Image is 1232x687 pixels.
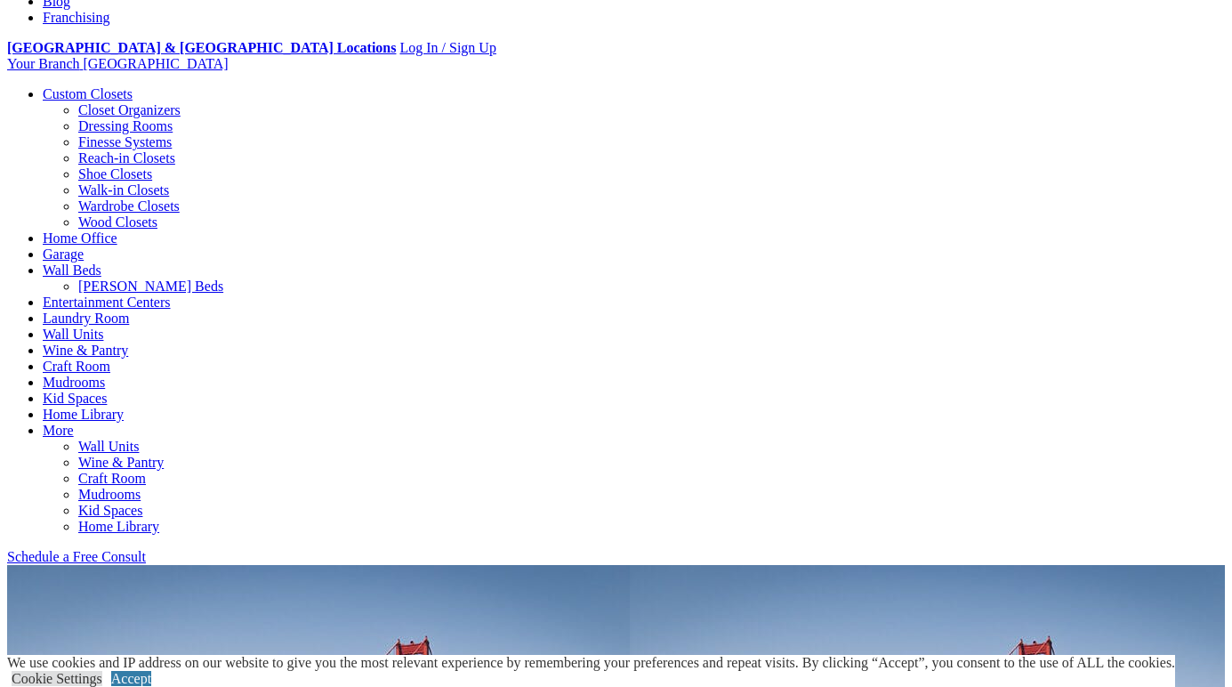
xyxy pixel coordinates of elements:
[43,10,110,25] a: Franchising
[78,279,223,294] a: [PERSON_NAME] Beds
[78,118,173,133] a: Dressing Rooms
[78,166,152,182] a: Shoe Closets
[78,182,169,198] a: Walk-in Closets
[43,295,171,310] a: Entertainment Centers
[78,455,164,470] a: Wine & Pantry
[78,134,172,150] a: Finesse Systems
[43,327,103,342] a: Wall Units
[43,391,107,406] a: Kid Spaces
[43,86,133,101] a: Custom Closets
[43,247,84,262] a: Garage
[7,56,79,71] span: Your Branch
[78,471,146,486] a: Craft Room
[12,671,102,686] a: Cookie Settings
[78,503,142,518] a: Kid Spaces
[399,40,495,55] a: Log In / Sign Up
[111,671,151,686] a: Accept
[78,198,180,214] a: Wardrobe Closets
[78,439,139,454] a: Wall Units
[43,407,124,422] a: Home Library
[83,56,228,71] span: [GEOGRAPHIC_DATA]
[43,230,117,246] a: Home Office
[7,56,229,71] a: Your Branch [GEOGRAPHIC_DATA]
[43,311,129,326] a: Laundry Room
[43,359,110,374] a: Craft Room
[78,150,175,166] a: Reach-in Closets
[43,423,74,438] a: More menu text will display only on big screen
[78,214,157,230] a: Wood Closets
[7,549,146,564] a: Schedule a Free Consult (opens a dropdown menu)
[43,375,105,390] a: Mudrooms
[43,343,128,358] a: Wine & Pantry
[78,519,159,534] a: Home Library
[43,263,101,278] a: Wall Beds
[78,487,141,502] a: Mudrooms
[7,40,396,55] a: [GEOGRAPHIC_DATA] & [GEOGRAPHIC_DATA] Locations
[78,102,181,117] a: Closet Organizers
[7,655,1175,671] div: We use cookies and IP address on our website to give you the most relevant experience by remember...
